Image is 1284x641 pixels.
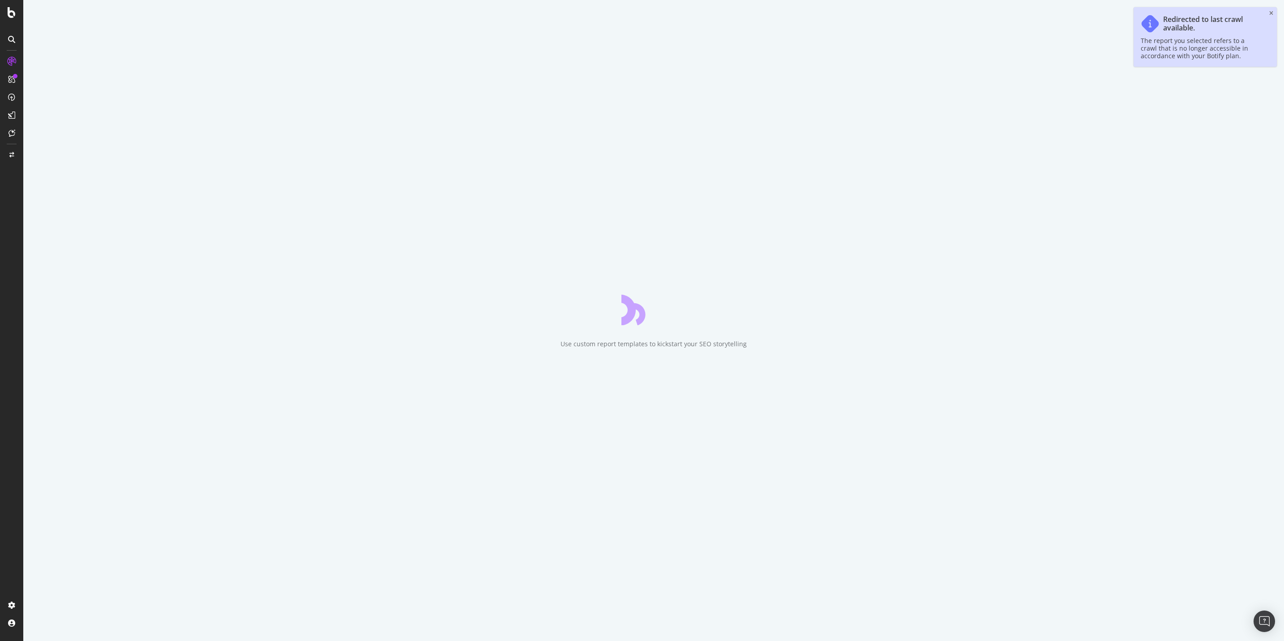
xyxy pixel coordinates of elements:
div: close toast [1269,11,1273,16]
div: Redirected to last crawl available. [1163,15,1261,32]
div: Open Intercom Messenger [1254,611,1275,632]
div: Use custom report templates to kickstart your SEO storytelling [561,340,747,348]
div: The report you selected refers to a crawl that is no longer accessible in accordance with your Bo... [1141,37,1261,60]
div: animation [621,293,686,325]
